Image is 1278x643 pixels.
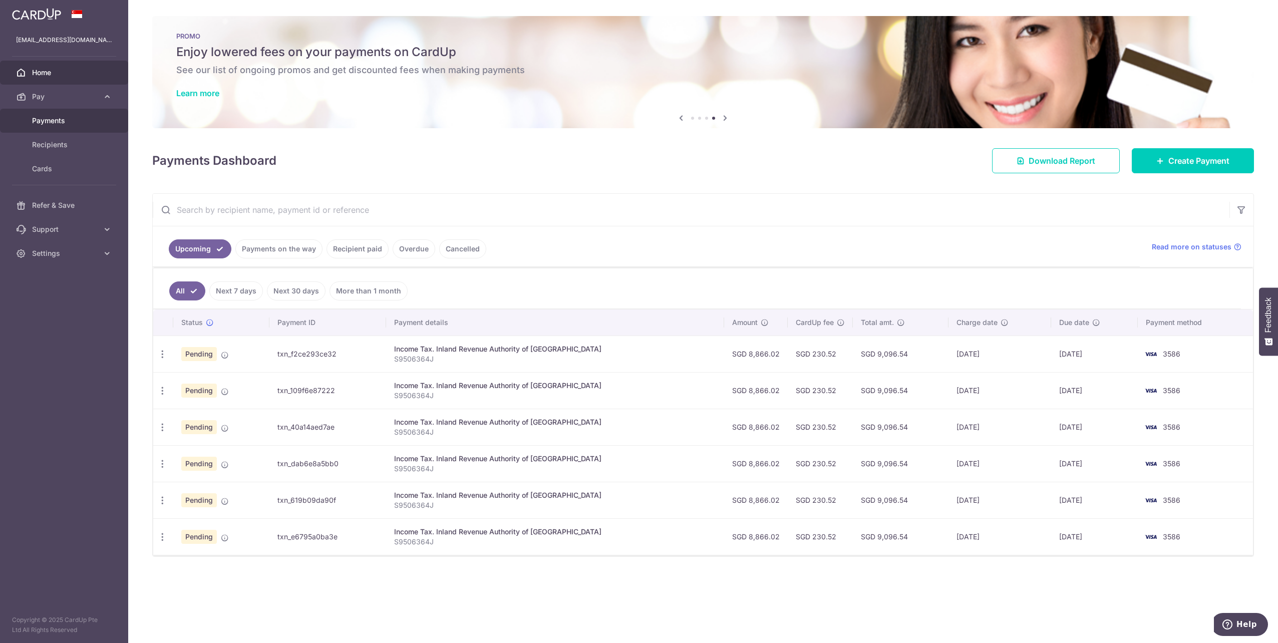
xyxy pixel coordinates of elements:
td: SGD 8,866.02 [724,409,788,445]
span: Pay [32,92,98,102]
td: SGD 8,866.02 [724,336,788,372]
span: Settings [32,248,98,258]
span: 3586 [1163,496,1180,504]
span: Cards [32,164,98,174]
div: Income Tax. Inland Revenue Authority of [GEOGRAPHIC_DATA] [394,381,716,391]
td: SGD 230.52 [788,518,853,555]
p: S9506364J [394,427,716,437]
td: [DATE] [948,518,1052,555]
p: S9506364J [394,464,716,474]
td: SGD 9,096.54 [853,482,948,518]
th: Payment details [386,309,724,336]
td: [DATE] [1051,518,1137,555]
th: Payment method [1138,309,1253,336]
td: txn_e6795a0ba3e [269,518,386,555]
td: [DATE] [948,336,1052,372]
td: SGD 230.52 [788,336,853,372]
span: Refer & Save [32,200,98,210]
p: S9506364J [394,354,716,364]
img: Bank Card [1141,458,1161,470]
span: Total amt. [861,317,894,328]
a: Upcoming [169,239,231,258]
img: Bank Card [1141,348,1161,360]
td: [DATE] [948,445,1052,482]
span: Pending [181,420,217,434]
p: PROMO [176,32,1230,40]
div: Income Tax. Inland Revenue Authority of [GEOGRAPHIC_DATA] [394,490,716,500]
td: [DATE] [1051,336,1137,372]
td: txn_109f6e87222 [269,372,386,409]
a: Download Report [992,148,1120,173]
a: Learn more [176,88,219,98]
td: SGD 9,096.54 [853,445,948,482]
td: SGD 9,096.54 [853,372,948,409]
a: All [169,281,205,300]
span: Pending [181,384,217,398]
span: Amount [732,317,758,328]
span: Status [181,317,203,328]
a: Recipient paid [327,239,389,258]
span: Pending [181,493,217,507]
span: Charge date [956,317,998,328]
a: Payments on the way [235,239,323,258]
a: Read more on statuses [1152,242,1241,252]
span: Feedback [1264,297,1273,333]
td: [DATE] [948,409,1052,445]
button: Feedback - Show survey [1259,287,1278,356]
span: Payments [32,116,98,126]
a: More than 1 month [330,281,408,300]
img: Latest Promos banner [152,16,1254,128]
td: SGD 8,866.02 [724,372,788,409]
h4: Payments Dashboard [152,152,276,170]
td: SGD 230.52 [788,445,853,482]
td: SGD 8,866.02 [724,445,788,482]
td: SGD 8,866.02 [724,482,788,518]
h6: See our list of ongoing promos and get discounted fees when making payments [176,64,1230,76]
th: Payment ID [269,309,386,336]
span: Read more on statuses [1152,242,1231,252]
a: Create Payment [1132,148,1254,173]
td: SGD 9,096.54 [853,409,948,445]
td: SGD 8,866.02 [724,518,788,555]
span: Home [32,68,98,78]
span: Support [32,224,98,234]
td: txn_40a14aed7ae [269,409,386,445]
span: 3586 [1163,423,1180,431]
p: [EMAIL_ADDRESS][DOMAIN_NAME] [16,35,112,45]
span: Due date [1059,317,1089,328]
a: Next 30 days [267,281,326,300]
div: Income Tax. Inland Revenue Authority of [GEOGRAPHIC_DATA] [394,417,716,427]
img: CardUp [12,8,61,20]
input: Search by recipient name, payment id or reference [153,194,1229,226]
td: SGD 230.52 [788,372,853,409]
img: Bank Card [1141,494,1161,506]
p: S9506364J [394,500,716,510]
td: SGD 230.52 [788,409,853,445]
td: txn_dab6e8a5bb0 [269,445,386,482]
img: Bank Card [1141,421,1161,433]
td: txn_619b09da90f [269,482,386,518]
div: Income Tax. Inland Revenue Authority of [GEOGRAPHIC_DATA] [394,454,716,464]
iframe: Opens a widget where you can find more information [1214,613,1268,638]
h5: Enjoy lowered fees on your payments on CardUp [176,44,1230,60]
img: Bank Card [1141,531,1161,543]
span: Pending [181,530,217,544]
td: [DATE] [948,372,1052,409]
td: SGD 230.52 [788,482,853,518]
a: Cancelled [439,239,486,258]
td: SGD 9,096.54 [853,336,948,372]
span: Pending [181,457,217,471]
span: 3586 [1163,350,1180,358]
td: [DATE] [1051,409,1137,445]
td: [DATE] [1051,482,1137,518]
span: Recipients [32,140,98,150]
span: Create Payment [1168,155,1229,167]
a: Next 7 days [209,281,263,300]
td: SGD 9,096.54 [853,518,948,555]
span: 3586 [1163,459,1180,468]
img: Bank Card [1141,385,1161,397]
div: Income Tax. Inland Revenue Authority of [GEOGRAPHIC_DATA] [394,344,716,354]
span: Pending [181,347,217,361]
span: CardUp fee [796,317,834,328]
